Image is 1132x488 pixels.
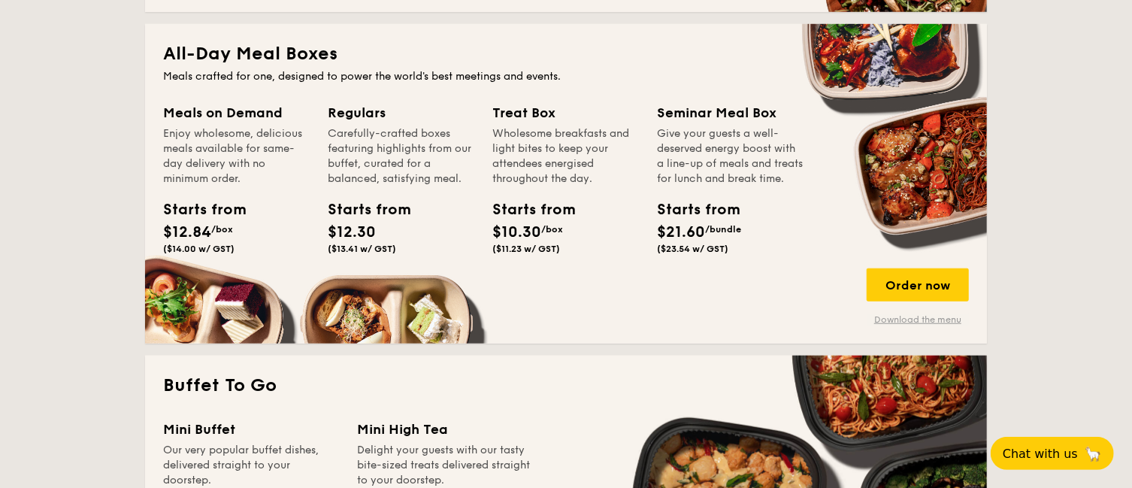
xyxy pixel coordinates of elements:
[163,126,310,186] div: Enjoy wholesome, delicious meals available for same-day delivery with no minimum order.
[163,419,339,440] div: Mini Buffet
[163,42,969,66] h2: All-Day Meal Boxes
[492,223,541,241] span: $10.30
[163,199,231,221] div: Starts from
[163,374,969,398] h2: Buffet To Go
[163,223,211,241] span: $12.84
[1084,445,1102,462] span: 🦙
[357,419,533,440] div: Mini High Tea
[541,224,563,235] span: /box
[328,199,395,221] div: Starts from
[163,102,310,123] div: Meals on Demand
[492,126,639,186] div: Wholesome breakfasts and light bites to keep your attendees energised throughout the day.
[705,224,741,235] span: /bundle
[657,126,804,186] div: Give your guests a well-deserved energy boost with a line-up of meals and treats for lunch and br...
[357,443,533,488] div: Delight your guests with our tasty bite-sized treats delivered straight to your doorstep.
[492,102,639,123] div: Treat Box
[328,102,474,123] div: Regulars
[657,199,725,221] div: Starts from
[492,244,560,254] span: ($11.23 w/ GST)
[328,244,396,254] span: ($13.41 w/ GST)
[211,224,233,235] span: /box
[163,244,235,254] span: ($14.00 w/ GST)
[163,69,969,84] div: Meals crafted for one, designed to power the world's best meetings and events.
[991,437,1114,470] button: Chat with us🦙
[867,268,969,302] div: Order now
[163,443,339,488] div: Our very popular buffet dishes, delivered straight to your doorstep.
[657,244,728,254] span: ($23.54 w/ GST)
[657,223,705,241] span: $21.60
[328,223,376,241] span: $12.30
[867,314,969,326] a: Download the menu
[492,199,560,221] div: Starts from
[328,126,474,186] div: Carefully-crafted boxes featuring highlights from our buffet, curated for a balanced, satisfying ...
[657,102,804,123] div: Seminar Meal Box
[1003,447,1078,461] span: Chat with us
